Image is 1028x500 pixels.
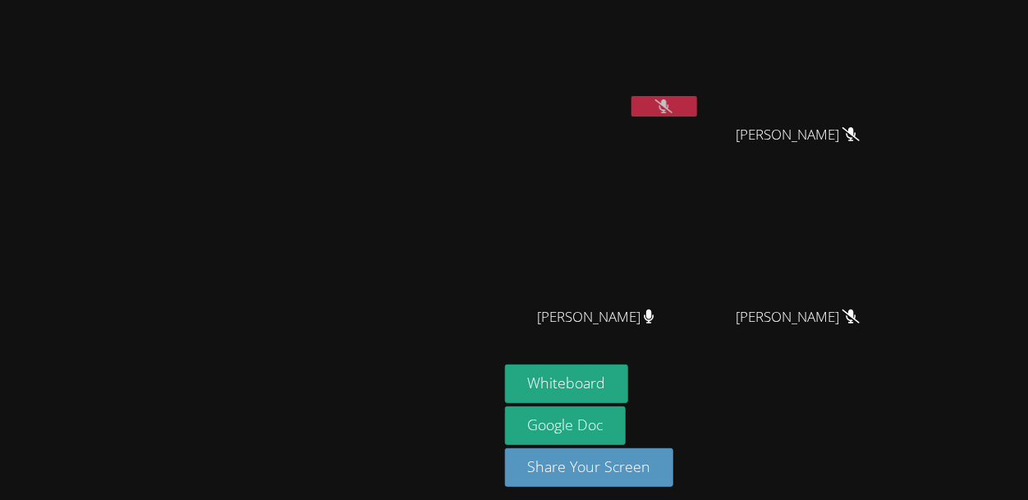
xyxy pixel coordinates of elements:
[537,305,654,329] span: [PERSON_NAME]
[505,406,626,445] a: Google Doc
[736,123,860,147] span: [PERSON_NAME]
[505,365,629,403] button: Whiteboard
[505,448,674,487] button: Share Your Screen
[736,305,860,329] span: [PERSON_NAME]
